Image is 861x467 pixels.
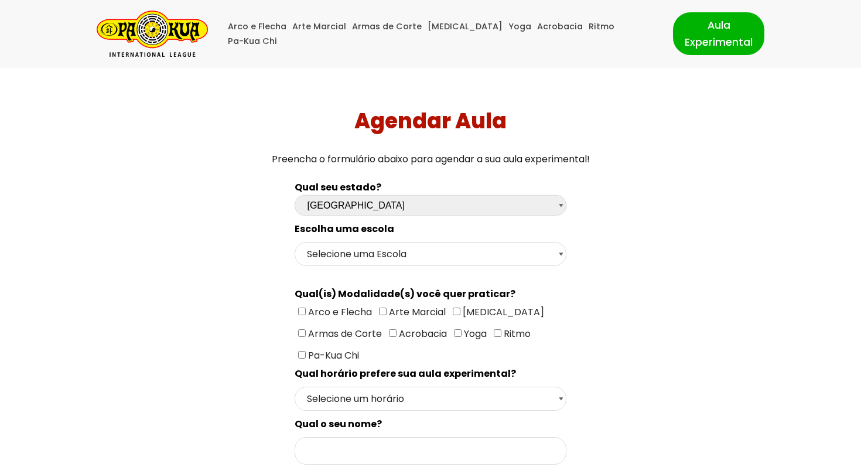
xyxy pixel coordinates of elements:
[295,367,516,380] spam: Qual horário prefere sua aula experimental?
[537,19,583,34] a: Acrobacia
[306,327,382,340] span: Armas de Corte
[292,19,346,34] a: Arte Marcial
[306,305,372,319] span: Arco e Flecha
[295,222,394,236] spam: Escolha uma escola
[428,19,503,34] a: [MEDICAL_DATA]
[298,351,306,359] input: Pa-Kua Chi
[228,19,286,34] a: Arco e Flecha
[5,108,857,134] h1: Agendar Aula
[501,327,531,340] span: Ritmo
[389,329,397,337] input: Acrobacia
[454,329,462,337] input: Yoga
[494,329,501,337] input: Ritmo
[97,11,208,57] a: Pa-Kua Brasil Uma Escola de conhecimentos orientais para toda a família. Foco, habilidade concent...
[295,417,382,431] spam: Qual o seu nome?
[306,349,359,362] span: Pa-Kua Chi
[508,19,531,34] a: Yoga
[295,180,381,194] b: Qual seu estado?
[379,308,387,315] input: Arte Marcial
[352,19,422,34] a: Armas de Corte
[589,19,614,34] a: Ritmo
[298,329,306,337] input: Armas de Corte
[462,327,487,340] span: Yoga
[228,34,277,49] a: Pa-Kua Chi
[298,308,306,315] input: Arco e Flecha
[453,308,460,315] input: [MEDICAL_DATA]
[225,19,655,49] div: Menu primário
[295,287,515,301] spam: Qual(is) Modalidade(s) você quer praticar?
[673,12,764,54] a: Aula Experimental
[460,305,544,319] span: [MEDICAL_DATA]
[5,151,857,167] p: Preencha o formulário abaixo para agendar a sua aula experimental!
[387,305,446,319] span: Arte Marcial
[397,327,447,340] span: Acrobacia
